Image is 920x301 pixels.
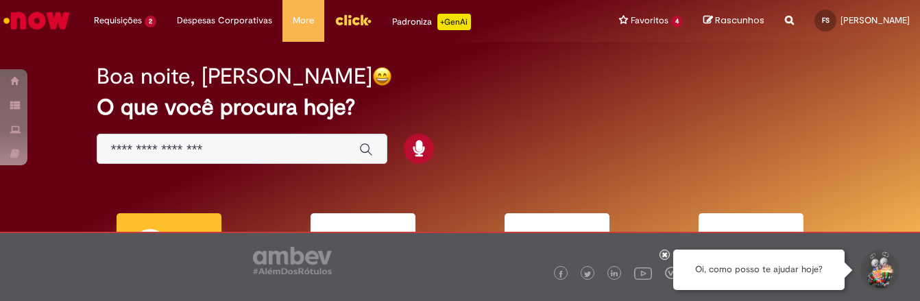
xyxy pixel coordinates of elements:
img: happy-face.png [372,67,392,86]
span: More [293,14,314,27]
img: logo_footer_twitter.png [584,271,591,278]
span: Requisições [94,14,142,27]
img: logo_footer_workplace.png [665,267,677,279]
button: Iniciar Conversa de Suporte [858,250,899,291]
span: 4 [671,16,683,27]
span: FS [822,16,830,25]
div: Oi, como posso te ajudar hoje? [673,250,845,290]
span: 2 [145,16,156,27]
span: Despesas Corporativas [177,14,272,27]
img: ServiceNow [1,7,72,34]
span: Rascunhos [715,14,764,27]
h2: O que você procura hoje? [97,95,823,119]
img: click_logo_yellow_360x200.png [335,10,372,30]
span: [PERSON_NAME] [840,14,910,26]
span: Favoritos [631,14,668,27]
img: logo_footer_linkedin.png [611,270,618,278]
p: +GenAi [437,14,471,30]
img: logo_footer_facebook.png [557,271,564,278]
img: logo_footer_youtube.png [634,264,652,282]
h2: Boa noite, [PERSON_NAME] [97,64,372,88]
img: logo_footer_ambev_rotulo_gray.png [253,247,332,274]
div: Padroniza [392,14,471,30]
a: Rascunhos [703,14,764,27]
